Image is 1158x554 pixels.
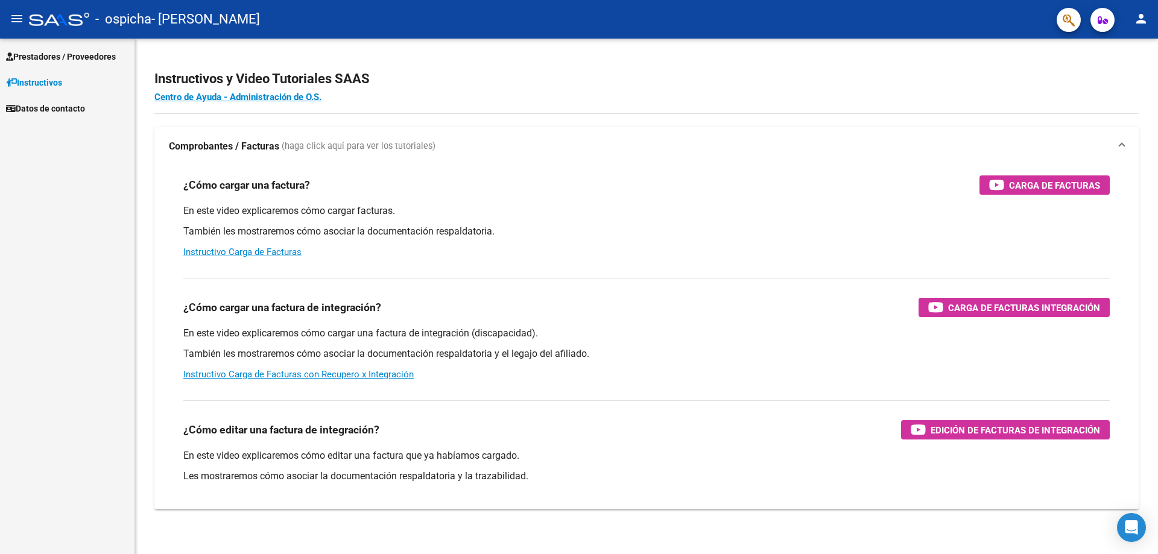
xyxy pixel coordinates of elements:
span: Carga de Facturas [1009,178,1100,193]
span: - ospicha [95,6,151,33]
p: En este video explicaremos cómo cargar facturas. [183,204,1110,218]
p: También les mostraremos cómo asociar la documentación respaldatoria y el legajo del afiliado. [183,347,1110,360]
a: Instructivo Carga de Facturas con Recupero x Integración [183,369,414,380]
button: Carga de Facturas [979,175,1110,195]
div: Comprobantes / Facturas (haga click aquí para ver los tutoriales) [154,166,1139,509]
p: También les mostraremos cómo asociar la documentación respaldatoria. [183,225,1110,238]
span: Datos de contacto [6,102,85,115]
h3: ¿Cómo editar una factura de integración? [183,421,379,438]
span: - [PERSON_NAME] [151,6,260,33]
button: Edición de Facturas de integración [901,420,1110,439]
span: Instructivos [6,76,62,89]
mat-expansion-panel-header: Comprobantes / Facturas (haga click aquí para ver los tutoriales) [154,127,1139,166]
button: Carga de Facturas Integración [919,298,1110,317]
mat-icon: menu [10,11,24,26]
span: (haga click aquí para ver los tutoriales) [282,140,435,153]
a: Centro de Ayuda - Administración de O.S. [154,92,321,102]
strong: Comprobantes / Facturas [169,140,279,153]
h3: ¿Cómo cargar una factura de integración? [183,299,381,316]
h2: Instructivos y Video Tutoriales SAAS [154,68,1139,90]
span: Edición de Facturas de integración [931,423,1100,438]
a: Instructivo Carga de Facturas [183,247,302,257]
div: Open Intercom Messenger [1117,513,1146,542]
span: Carga de Facturas Integración [948,300,1100,315]
p: Les mostraremos cómo asociar la documentación respaldatoria y la trazabilidad. [183,470,1110,483]
span: Prestadores / Proveedores [6,50,116,63]
h3: ¿Cómo cargar una factura? [183,177,310,194]
p: En este video explicaremos cómo cargar una factura de integración (discapacidad). [183,327,1110,340]
mat-icon: person [1134,11,1148,26]
p: En este video explicaremos cómo editar una factura que ya habíamos cargado. [183,449,1110,462]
